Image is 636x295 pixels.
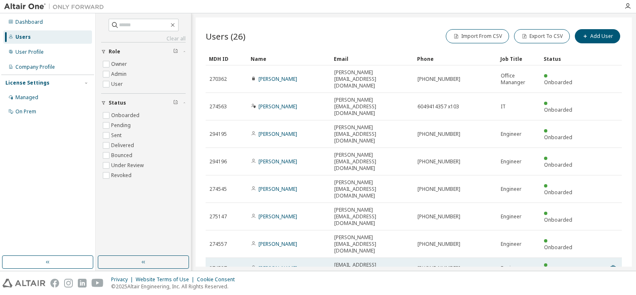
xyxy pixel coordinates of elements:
a: [PERSON_NAME] [258,265,297,272]
a: [PERSON_NAME] [258,185,297,192]
img: youtube.svg [92,279,104,287]
a: [PERSON_NAME] [258,103,297,110]
span: Status [109,100,126,106]
div: User Profile [15,49,44,55]
img: altair_logo.svg [2,279,45,287]
span: 270362 [209,76,227,82]
span: Engineer [501,265,522,272]
span: [PERSON_NAME][EMAIL_ADDRESS][DOMAIN_NAME] [334,97,410,117]
span: Engineer [501,241,522,247]
span: [PHONE_NUMBER] [417,158,460,165]
span: Onboarded [544,189,572,196]
div: Website Terms of Use [136,276,197,283]
span: [PHONE_NUMBER] [417,265,460,272]
a: Clear all [101,35,186,42]
span: [EMAIL_ADDRESS][DOMAIN_NAME] [334,262,410,275]
span: 6049414357 x103 [417,103,459,110]
span: 274545 [209,186,227,192]
div: Status [544,52,579,65]
div: License Settings [5,80,50,86]
label: User [111,79,124,89]
label: Admin [111,69,128,79]
a: [PERSON_NAME] [258,75,297,82]
span: Engineer [501,213,522,220]
span: Office Mananger [501,72,537,86]
a: [PERSON_NAME] [258,240,297,247]
span: 294196 [209,158,227,165]
button: Role [101,42,186,61]
span: [PHONE_NUMBER] [417,213,460,220]
span: Clear filter [173,100,178,106]
img: facebook.svg [50,279,59,287]
div: Job Title [500,52,537,65]
a: [PERSON_NAME] [258,158,297,165]
span: [PERSON_NAME][EMAIL_ADDRESS][DOMAIN_NAME] [334,207,410,227]
span: 274557 [209,241,227,247]
button: Add User [575,29,620,43]
span: 275147 [209,213,227,220]
span: 274563 [209,103,227,110]
button: Export To CSV [514,29,570,43]
span: Engineer [501,158,522,165]
label: Sent [111,130,123,140]
div: Phone [417,52,494,65]
div: MDH ID [209,52,244,65]
div: Managed [15,94,38,101]
span: Onboarded [544,216,572,223]
img: Altair One [4,2,108,11]
span: Engineer [501,131,522,137]
label: Pending [111,120,132,130]
span: [PERSON_NAME][EMAIL_ADDRESS][DOMAIN_NAME] [334,152,410,172]
label: Owner [111,59,129,69]
div: Company Profile [15,64,55,70]
span: Onboarded [544,161,572,168]
span: 294195 [209,131,227,137]
span: Onboarded [544,79,572,86]
span: Onboarded [544,106,572,113]
span: Engineer [501,186,522,192]
div: Email [334,52,410,65]
span: Users (26) [206,30,246,42]
label: Under Review [111,160,145,170]
span: Clear filter [173,48,178,55]
span: [PHONE_NUMBER] [417,131,460,137]
label: Onboarded [111,110,141,120]
img: instagram.svg [64,279,73,287]
label: Delivered [111,140,136,150]
span: Role [109,48,120,55]
div: Dashboard [15,19,43,25]
span: [PERSON_NAME][EMAIL_ADDRESS][DOMAIN_NAME] [334,234,410,254]
div: Privacy [111,276,136,283]
span: [PERSON_NAME][EMAIL_ADDRESS][DOMAIN_NAME] [334,179,410,199]
span: [PHONE_NUMBER] [417,76,460,82]
span: Onboarded [544,134,572,141]
p: © 2025 Altair Engineering, Inc. All Rights Reserved. [111,283,240,290]
button: Import From CSV [446,29,509,43]
span: Onboarded [544,244,572,251]
span: [PERSON_NAME][EMAIL_ADDRESS][DOMAIN_NAME] [334,124,410,144]
label: Bounced [111,150,134,160]
a: [PERSON_NAME] [258,213,297,220]
div: Users [15,34,31,40]
div: On Prem [15,108,36,115]
div: Cookie Consent [197,276,240,283]
img: linkedin.svg [78,279,87,287]
span: [PHONE_NUMBER] [417,241,460,247]
button: Status [101,94,186,112]
span: [PHONE_NUMBER] [417,186,460,192]
div: Name [251,52,327,65]
a: [PERSON_NAME] [258,130,297,137]
span: IT [501,103,506,110]
span: 274527 [209,265,227,272]
label: Revoked [111,170,133,180]
span: [PERSON_NAME][EMAIL_ADDRESS][DOMAIN_NAME] [334,69,410,89]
